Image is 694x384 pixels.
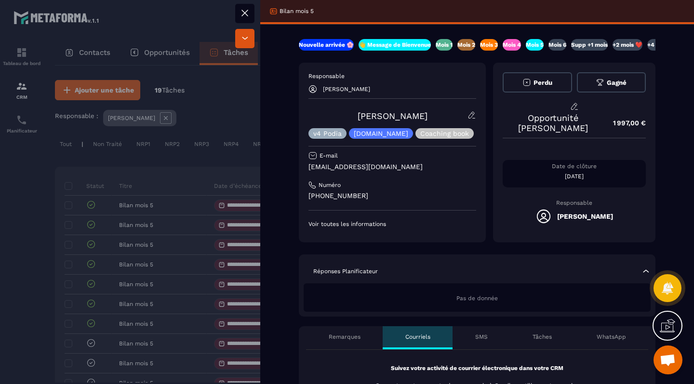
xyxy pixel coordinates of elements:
p: 1 997,00 € [603,114,646,132]
p: +2 mois ❤️ [613,41,642,49]
p: +4 mois 💎 [647,41,678,49]
button: Perdu [503,72,572,93]
p: Opportunité [PERSON_NAME] [503,113,603,133]
p: Coaching book [420,130,469,137]
p: Bilan mois 5 [280,7,314,15]
p: [PHONE_NUMBER] [308,191,476,200]
p: Mois 1 [436,41,453,49]
p: Responsable [503,199,646,206]
button: Gagné [577,72,646,93]
a: [PERSON_NAME] [358,111,427,121]
p: v4 Podia [313,130,342,137]
p: 👋 Message de Bienvenue [359,41,431,49]
p: [DATE] [503,172,646,180]
p: Voir toutes les informations [308,220,476,228]
h5: [PERSON_NAME] [557,212,613,220]
p: E-mail [320,152,338,159]
p: Suivez votre activité de courrier électronique dans votre CRM [323,364,631,372]
p: Mois 5 [526,41,544,49]
p: Date de clôture [503,162,646,170]
p: Tâches [533,333,552,341]
p: Mois 4 [503,41,521,49]
span: Gagné [607,79,627,86]
span: Perdu [534,79,552,86]
p: Courriels [405,333,430,341]
p: [DOMAIN_NAME] [354,130,408,137]
p: Mois 2 [457,41,475,49]
p: Responsable [308,72,476,80]
p: Remarques [329,333,360,341]
p: Supp +1 mois [571,41,608,49]
p: Nouvelle arrivée 🌸 [299,41,354,49]
p: [PERSON_NAME] [323,86,370,93]
div: Ouvrir le chat [654,345,682,374]
p: Numéro [319,181,341,189]
p: [EMAIL_ADDRESS][DOMAIN_NAME] [308,162,476,172]
p: Mois 6 [548,41,566,49]
p: Mois 3 [480,41,498,49]
span: Pas de donnée [456,295,498,302]
p: WhatsApp [597,333,626,341]
p: Réponses Planificateur [313,267,378,275]
p: SMS [475,333,488,341]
